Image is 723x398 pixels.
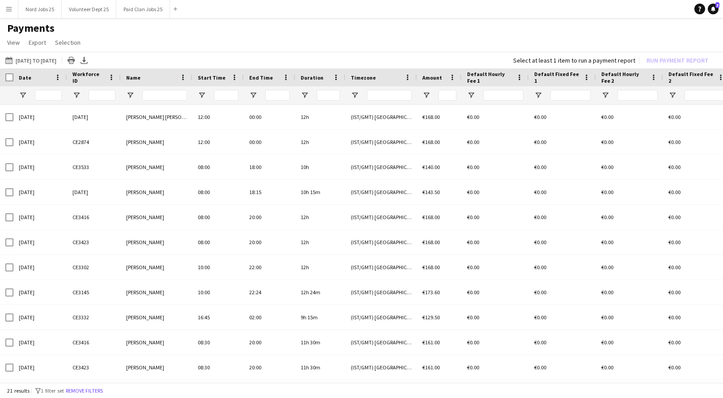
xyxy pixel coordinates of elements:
div: €0.00 [462,305,529,330]
span: [PERSON_NAME] [126,289,164,296]
span: €161.00 [422,339,440,346]
div: €0.00 [529,230,596,254]
div: €0.00 [529,155,596,179]
div: [DATE] [13,155,67,179]
div: €0.00 [596,305,663,330]
div: 16:45 [192,305,244,330]
span: Duration [301,74,323,81]
span: €168.00 [422,264,440,271]
input: Start Time Filter Input [214,90,238,101]
div: 18:15 [244,180,295,204]
span: €168.00 [422,139,440,145]
span: Default Fixed Fee 2 [668,71,714,84]
div: €0.00 [462,155,529,179]
div: [DATE] [13,305,67,330]
div: 12:00 [192,130,244,154]
div: €0.00 [462,330,529,355]
div: €0.00 [462,205,529,229]
div: €0.00 [596,205,663,229]
div: 20:00 [244,230,295,254]
div: €0.00 [462,180,529,204]
div: (IST/GMT) [GEOGRAPHIC_DATA] [345,305,417,330]
div: CE3302 [67,255,121,279]
div: €0.00 [529,330,596,355]
div: [DATE] [13,230,67,254]
div: 08:00 [192,205,244,229]
div: (IST/GMT) [GEOGRAPHIC_DATA] [345,105,417,129]
div: [DATE] [67,180,121,204]
input: Amount Filter Input [438,90,456,101]
div: 08:30 [192,355,244,380]
span: Workforce ID [72,71,105,84]
span: €161.00 [422,364,440,371]
span: Amount [422,74,442,81]
div: 20:00 [244,355,295,380]
a: View [4,37,23,48]
input: Default Fixed Fee 1 Filter Input [550,90,591,101]
input: Workforce ID Filter Input [89,90,115,101]
button: Open Filter Menu [534,91,542,99]
div: 02:00 [244,305,295,330]
span: [PERSON_NAME] [126,164,164,170]
div: CE3416 [67,330,121,355]
span: Name [126,74,140,81]
div: €0.00 [529,205,596,229]
div: CE3423 [67,355,121,380]
span: Default Hourly Fee 1 [467,71,513,84]
div: €0.00 [596,155,663,179]
div: 12h [295,105,345,129]
button: Open Filter Menu [301,91,309,99]
div: €0.00 [596,130,663,154]
input: Default Hourly Fee 1 Filter Input [483,90,523,101]
span: €168.00 [422,239,440,246]
div: 12h [295,230,345,254]
div: CE3145 [67,280,121,305]
span: €173.60 [422,289,440,296]
input: Name Filter Input [142,90,187,101]
div: CE3416 [67,205,121,229]
span: [PERSON_NAME] [126,239,164,246]
button: Open Filter Menu [601,91,609,99]
div: €0.00 [462,230,529,254]
div: 10:00 [192,280,244,305]
div: (IST/GMT) [GEOGRAPHIC_DATA] [345,180,417,204]
div: 10h 15m [295,180,345,204]
button: Nord Jobs 25 [18,0,62,18]
span: €168.00 [422,214,440,220]
span: [PERSON_NAME] [126,364,164,371]
div: CE2874 [67,130,121,154]
div: 20:00 [244,205,295,229]
div: [DATE] [13,105,67,129]
div: (IST/GMT) [GEOGRAPHIC_DATA] [345,130,417,154]
div: 12:00 [192,105,244,129]
div: €0.00 [596,255,663,279]
div: €0.00 [596,330,663,355]
div: €0.00 [596,355,663,380]
div: [DATE] [13,180,67,204]
div: (IST/GMT) [GEOGRAPHIC_DATA] [345,330,417,355]
span: Date [19,74,31,81]
div: CE3332 [67,305,121,330]
button: Paid Clan Jobs 25 [116,0,170,18]
div: €0.00 [529,355,596,380]
span: €140.00 [422,164,440,170]
div: €0.00 [462,280,529,305]
a: Export [25,37,50,48]
div: 00:00 [244,130,295,154]
button: Open Filter Menu [467,91,475,99]
app-action-btn: Print [66,55,77,66]
span: View [7,38,20,47]
div: 12h 24m [295,280,345,305]
span: [PERSON_NAME] [126,264,164,271]
div: CE3533 [67,155,121,179]
button: Open Filter Menu [72,91,81,99]
div: 08:00 [192,155,244,179]
span: €168.00 [422,114,440,120]
span: [PERSON_NAME] [PERSON_NAME] [126,114,203,120]
div: 12h [295,255,345,279]
button: Open Filter Menu [198,91,206,99]
button: Open Filter Menu [126,91,134,99]
div: €0.00 [596,180,663,204]
div: 9h 15m [295,305,345,330]
div: [DATE] [13,355,67,380]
